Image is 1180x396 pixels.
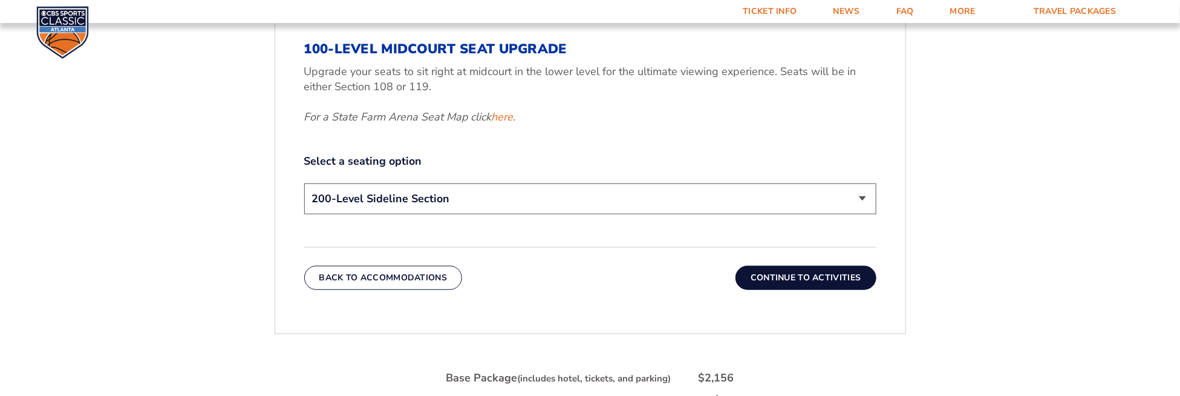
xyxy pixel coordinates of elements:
label: Select a seating option [304,154,876,169]
button: Continue To Activities [735,266,876,290]
em: For a State Farm Arena Seat Map click . [304,110,516,124]
button: Back To Accommodations [304,266,463,290]
h3: 100-Level Midcourt Seat Upgrade [304,41,876,57]
p: Upgrade your seats to sit right at midcourt in the lower level for the ultimate viewing experienc... [304,64,876,94]
small: (includes hotel, tickets, and parking) [518,372,671,384]
img: CBS Sports Classic [36,6,89,59]
a: here [492,110,513,125]
div: $2,156 [699,371,734,386]
div: Base Package [446,371,671,386]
